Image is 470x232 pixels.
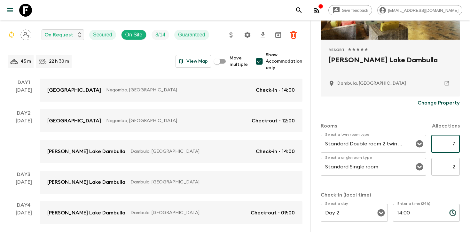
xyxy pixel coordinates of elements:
button: Delete [287,28,300,41]
span: Move multiple [230,55,248,68]
span: [EMAIL_ADDRESS][DOMAIN_NAME] [385,8,462,13]
label: Enter a time (24h) [397,201,430,206]
p: Change Property [418,99,460,107]
div: [DATE] [16,178,32,194]
p: Dambula, [GEOGRAPHIC_DATA] [130,210,246,216]
div: Trip Fill [152,30,169,40]
p: Check-out - 09:00 [251,209,295,217]
div: [EMAIL_ADDRESS][DOMAIN_NAME] [377,5,462,15]
a: [PERSON_NAME] Lake DambullaDambula, [GEOGRAPHIC_DATA]Check-out - 09:00 [40,201,302,224]
button: search adventures [293,4,305,17]
p: Day 1 [8,79,40,86]
p: Day 4 [8,201,40,209]
p: Negombo, [GEOGRAPHIC_DATA] [106,118,247,124]
span: Give feedback [338,8,372,13]
p: Check-in - 14:00 [256,86,295,94]
button: Choose time, selected time is 2:00 PM [446,206,459,219]
p: [PERSON_NAME] Lake Dambulla [47,148,125,155]
p: Allocations [432,122,460,130]
p: Negombo, [GEOGRAPHIC_DATA] [106,87,251,93]
button: Update Price, Early Bird Discount and Costs [225,28,238,41]
p: Dambula, Sri Lanka [337,80,406,87]
button: Open [377,208,386,217]
p: Check-out - 12:00 [252,117,295,125]
button: Change Property [418,97,460,109]
p: Check-in (local time) [321,191,460,199]
button: Open [415,139,424,148]
p: On Request [44,31,73,39]
button: View Map [176,55,211,68]
button: Download CSV [256,28,269,41]
p: Check-in - 14:00 [256,148,295,155]
label: Select a day [325,201,348,206]
div: [DATE] [16,117,32,163]
button: Archive (Completed, Cancelled or Unsynced Departures only) [272,28,285,41]
button: menu [4,4,17,17]
p: Secured [93,31,112,39]
p: Day 3 [8,171,40,178]
p: [PERSON_NAME] Lake Dambulla [47,178,125,186]
a: [GEOGRAPHIC_DATA]Negombo, [GEOGRAPHIC_DATA]Check-out - 12:00 [40,109,302,132]
p: 8 / 14 [155,31,165,39]
p: Day 2 [8,109,40,117]
p: 45 m [20,58,31,65]
p: Dambula, [GEOGRAPHIC_DATA] [130,179,290,185]
p: [GEOGRAPHIC_DATA] [47,86,101,94]
p: [PERSON_NAME] Lake Dambulla [47,209,125,217]
button: Settings [241,28,254,41]
span: Resort [328,47,345,52]
a: Give feedback [328,5,372,15]
a: [PERSON_NAME] Lake DambullaDambula, [GEOGRAPHIC_DATA] [40,171,302,194]
span: Assign pack leader [20,31,31,36]
p: 22 h 30 m [49,58,69,65]
label: Select a twin room type [325,132,369,137]
h2: [PERSON_NAME] Lake Dambulla [328,55,452,75]
input: hh:mm [393,204,444,222]
a: [GEOGRAPHIC_DATA]Negombo, [GEOGRAPHIC_DATA]Check-in - 14:00 [40,79,302,102]
div: [DATE] [16,86,32,102]
p: Guaranteed [178,31,205,39]
p: [GEOGRAPHIC_DATA] [47,117,101,125]
div: On Site [121,30,146,40]
label: Select a single room type [325,155,372,160]
p: On Site [125,31,142,39]
p: Rooms [321,122,337,130]
span: Show Accommodation only [266,52,302,71]
svg: Sync Required - Changes detected [8,31,15,39]
div: Secured [89,30,116,40]
p: Dambula, [GEOGRAPHIC_DATA] [130,148,251,155]
button: Open [415,162,424,171]
a: [PERSON_NAME] Lake DambullaDambula, [GEOGRAPHIC_DATA]Check-in - 14:00 [40,140,302,163]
